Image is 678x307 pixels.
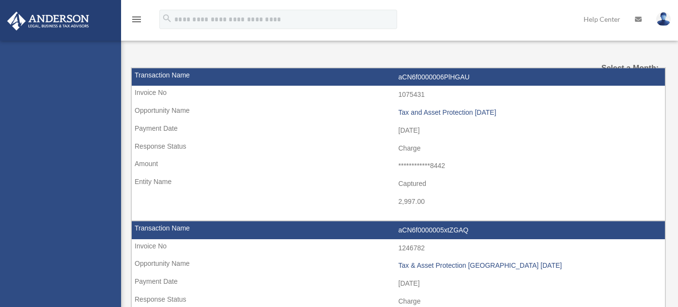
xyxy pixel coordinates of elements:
td: [DATE] [132,122,665,140]
div: Tax & Asset Protection [GEOGRAPHIC_DATA] [DATE] [399,261,661,270]
a: menu [131,17,142,25]
label: Select a Month: [584,61,659,75]
img: Anderson Advisors Platinum Portal [4,12,92,31]
td: 1246782 [132,239,665,258]
td: 2,997.00 [132,193,665,211]
i: search [162,13,172,24]
div: Tax and Asset Protection [DATE] [399,108,661,117]
img: User Pic [656,12,671,26]
i: menu [131,14,142,25]
td: Captured [132,175,665,193]
td: aCN6f0000006PlHGAU [132,68,665,87]
td: [DATE] [132,275,665,293]
td: 1075431 [132,86,665,104]
td: Charge [132,139,665,158]
td: aCN6f0000005xtZGAQ [132,221,665,240]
